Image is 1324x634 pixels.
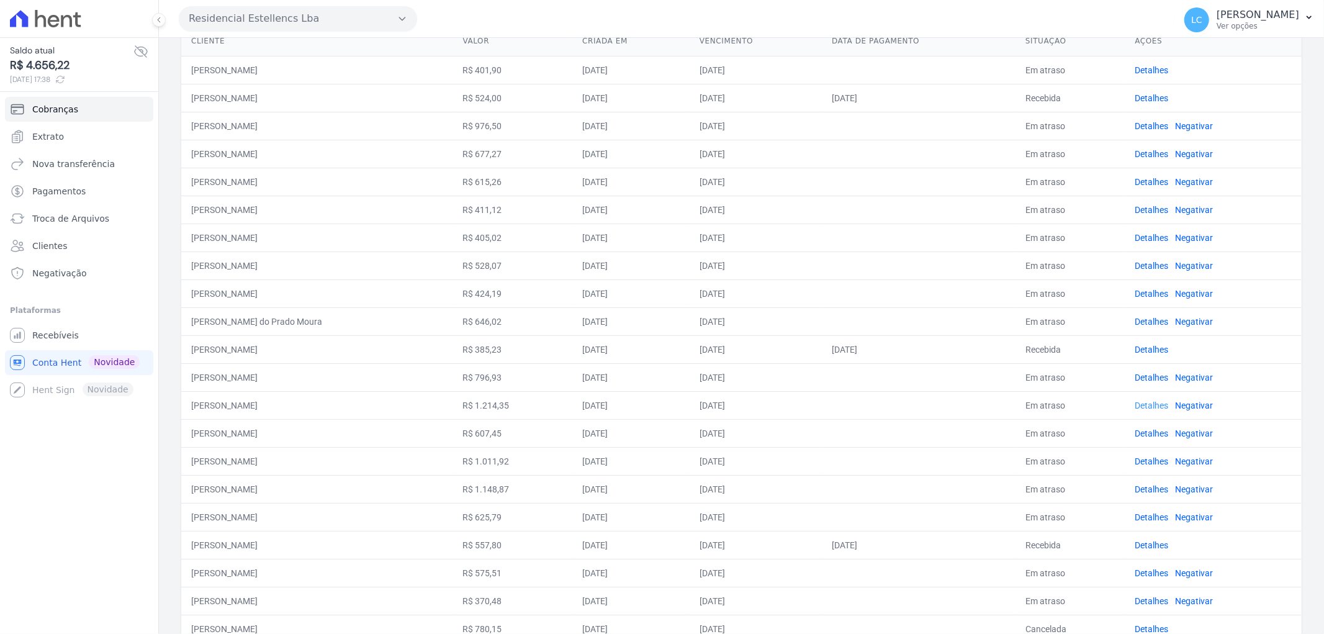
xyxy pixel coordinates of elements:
[572,391,690,419] td: [DATE]
[453,56,573,84] td: R$ 401,90
[181,168,453,196] td: [PERSON_NAME]
[453,196,573,224] td: R$ 411,12
[1135,121,1168,131] a: Detalhes
[572,168,690,196] td: [DATE]
[690,475,822,503] td: [DATE]
[690,447,822,475] td: [DATE]
[32,356,81,369] span: Conta Hent
[690,531,822,559] td: [DATE]
[690,224,822,251] td: [DATE]
[1175,289,1213,299] a: Negativar
[1135,596,1168,606] a: Detalhes
[453,559,573,587] td: R$ 575,51
[1016,475,1125,503] td: Em atraso
[181,196,453,224] td: [PERSON_NAME]
[1175,205,1213,215] a: Negativar
[181,84,453,112] td: [PERSON_NAME]
[572,335,690,363] td: [DATE]
[10,303,148,318] div: Plataformas
[181,363,453,391] td: [PERSON_NAME]
[1135,456,1168,466] a: Detalhes
[453,112,573,140] td: R$ 976,50
[572,587,690,615] td: [DATE]
[572,419,690,447] td: [DATE]
[453,475,573,503] td: R$ 1.148,87
[690,587,822,615] td: [DATE]
[1135,317,1168,327] a: Detalhes
[1016,251,1125,279] td: Em atraso
[453,168,573,196] td: R$ 615,26
[690,196,822,224] td: [DATE]
[1016,587,1125,615] td: Em atraso
[1135,149,1168,159] a: Detalhes
[1175,233,1213,243] a: Negativar
[453,224,573,251] td: R$ 405,02
[1016,279,1125,307] td: Em atraso
[1135,401,1168,410] a: Detalhes
[1175,401,1213,410] a: Negativar
[690,112,822,140] td: [DATE]
[5,124,153,149] a: Extrato
[690,307,822,335] td: [DATE]
[453,251,573,279] td: R$ 528,07
[179,6,417,31] button: Residencial Estellencs Lba
[1135,345,1168,355] a: Detalhes
[1175,428,1213,438] a: Negativar
[690,391,822,419] td: [DATE]
[1016,26,1125,57] th: Situação
[181,447,453,475] td: [PERSON_NAME]
[690,140,822,168] td: [DATE]
[453,391,573,419] td: R$ 1.214,35
[572,559,690,587] td: [DATE]
[690,363,822,391] td: [DATE]
[181,503,453,531] td: [PERSON_NAME]
[5,97,153,122] a: Cobranças
[181,307,453,335] td: [PERSON_NAME] do Prado Moura
[690,419,822,447] td: [DATE]
[1135,261,1168,271] a: Detalhes
[1135,373,1168,383] a: Detalhes
[32,158,115,170] span: Nova transferência
[1016,559,1125,587] td: Em atraso
[181,112,453,140] td: [PERSON_NAME]
[1175,149,1213,159] a: Negativar
[690,503,822,531] td: [DATE]
[1016,84,1125,112] td: Recebida
[1217,9,1299,21] p: [PERSON_NAME]
[453,447,573,475] td: R$ 1.011,92
[1135,93,1168,103] a: Detalhes
[32,130,64,143] span: Extrato
[690,559,822,587] td: [DATE]
[181,559,453,587] td: [PERSON_NAME]
[1016,56,1125,84] td: Em atraso
[1135,624,1168,634] a: Detalhes
[181,26,453,57] th: Cliente
[1135,289,1168,299] a: Detalhes
[1135,428,1168,438] a: Detalhes
[822,26,1016,57] th: Data de pagamento
[1016,503,1125,531] td: Em atraso
[1016,391,1125,419] td: Em atraso
[690,84,822,112] td: [DATE]
[1135,484,1168,494] a: Detalhes
[453,140,573,168] td: R$ 677,27
[1135,65,1168,75] a: Detalhes
[32,103,78,115] span: Cobranças
[1175,177,1213,187] a: Negativar
[572,84,690,112] td: [DATE]
[572,196,690,224] td: [DATE]
[572,140,690,168] td: [DATE]
[453,363,573,391] td: R$ 796,93
[690,335,822,363] td: [DATE]
[690,168,822,196] td: [DATE]
[5,350,153,375] a: Conta Hent Novidade
[1125,26,1302,57] th: Ações
[1175,261,1213,271] a: Negativar
[1016,335,1125,363] td: Recebida
[181,140,453,168] td: [PERSON_NAME]
[572,279,690,307] td: [DATE]
[453,531,573,559] td: R$ 557,80
[572,503,690,531] td: [DATE]
[1135,177,1168,187] a: Detalhes
[181,224,453,251] td: [PERSON_NAME]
